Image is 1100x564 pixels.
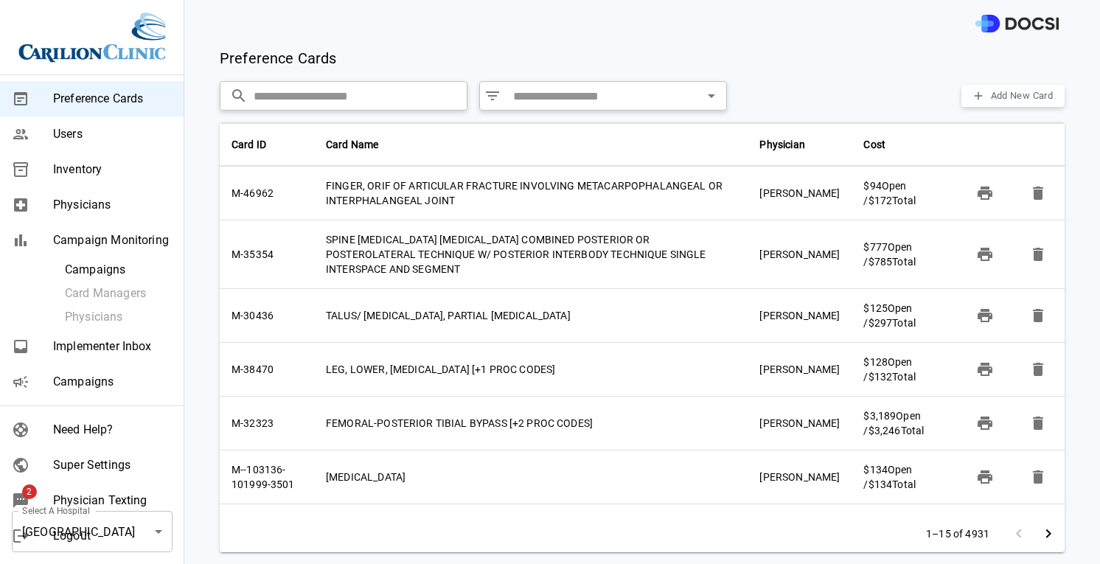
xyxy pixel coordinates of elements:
[748,289,852,343] td: [PERSON_NAME]
[53,161,172,178] span: Inventory
[22,484,37,499] span: 2
[852,122,958,167] th: Cost
[748,122,852,167] th: Physician
[220,289,314,343] td: M-30436
[863,464,888,476] span: $134
[961,85,1065,108] button: Add New Card
[220,167,314,220] td: M-46962
[748,397,852,450] td: [PERSON_NAME]
[22,504,90,517] label: Select A Hospital
[220,343,314,397] td: M-38470
[53,492,172,509] span: Physician Texting
[65,261,172,279] span: Campaigns
[852,450,958,504] td: Open / Total
[326,232,736,276] div: SPINE [MEDICAL_DATA] [MEDICAL_DATA] COMBINED POSTERIOR OR POSTEROLATERAL TECHNIQUE W/ POSTERIOR I...
[220,47,336,69] p: Preference Cards
[53,338,172,355] span: Implementer Inbox
[852,504,958,558] td: Open / Total
[868,425,901,436] span: $3,246
[748,504,852,558] td: [PERSON_NAME]
[701,86,722,106] button: Open
[326,362,736,377] div: LEG, LOWER, [MEDICAL_DATA] [+1 PROC CODES]
[852,397,958,450] td: Open / Total
[852,167,958,220] td: Open / Total
[748,343,852,397] td: [PERSON_NAME]
[852,289,958,343] td: Open / Total
[863,410,896,422] span: $3,189
[220,504,314,558] td: M-58840
[53,231,172,249] span: Campaign Monitoring
[868,371,893,383] span: $132
[326,470,736,484] div: [MEDICAL_DATA]
[53,196,172,214] span: Physicians
[220,220,314,289] td: M-35354
[868,317,893,329] span: $297
[53,421,172,439] span: Need Help?
[53,456,172,474] span: Super Settings
[868,478,893,490] span: $134
[314,122,748,167] th: Card Name
[748,220,852,289] td: [PERSON_NAME]
[18,12,166,63] img: Site Logo
[220,122,314,167] th: Card ID
[926,526,989,541] p: 1–15 of 4931
[326,178,736,208] div: FINGER, ORIF OF ARTICULAR FRACTURE INVOLVING METACARPOPHALANGEAL OR INTERPHALANGEAL JOINT
[326,416,736,431] div: FEMORAL-POSTERIOR TIBIAL BYPASS [+2 PROC CODES]
[863,241,888,253] span: $777
[852,220,958,289] td: Open / Total
[53,90,172,108] span: Preference Cards
[868,256,893,268] span: $785
[220,450,314,504] td: M--103136-101999-3501
[1034,519,1063,549] button: Go to next page
[220,397,314,450] td: M-32323
[12,511,173,552] div: [GEOGRAPHIC_DATA]
[326,308,736,323] div: TALUS/ [MEDICAL_DATA], PARTIAL [MEDICAL_DATA]
[53,373,172,391] span: Campaigns
[53,125,172,143] span: Users
[975,15,1059,33] img: DOCSI Logo
[748,167,852,220] td: [PERSON_NAME]
[863,302,888,314] span: $125
[748,450,852,504] td: [PERSON_NAME]
[868,195,893,206] span: $172
[863,356,888,368] span: $128
[863,180,881,192] span: $94
[852,343,958,397] td: Open / Total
